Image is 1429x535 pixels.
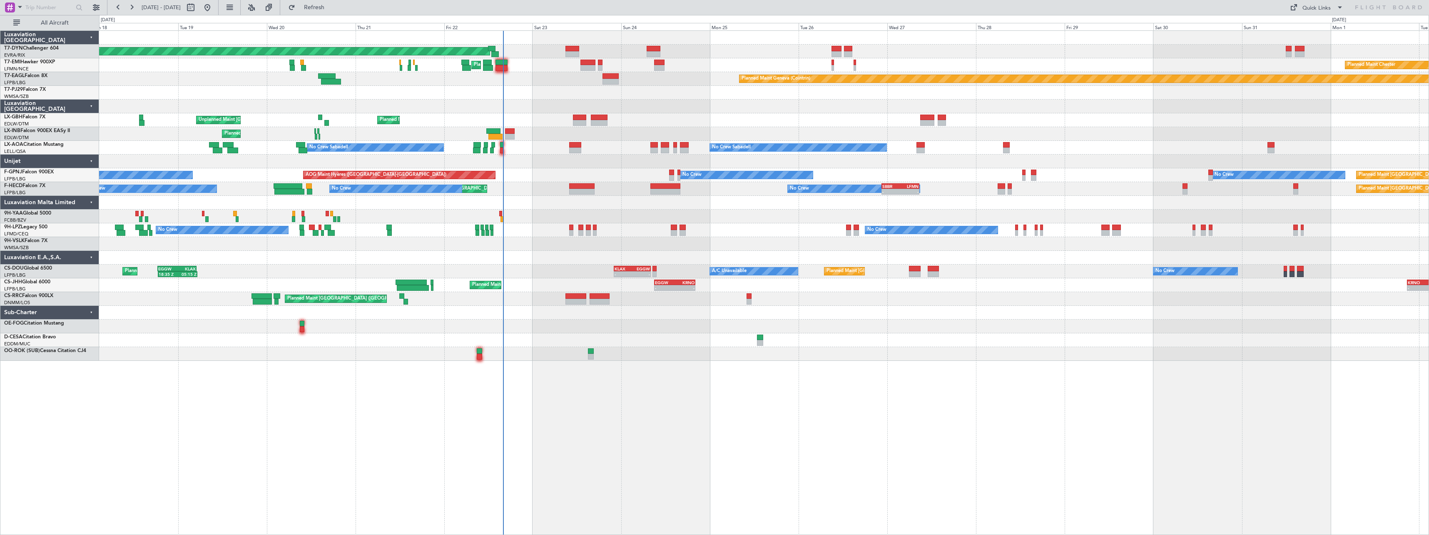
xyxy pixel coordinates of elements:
div: - [675,285,695,290]
a: T7-EAGLFalcon 8X [4,73,47,78]
input: Trip Number [25,1,73,14]
div: KLAX [615,266,632,271]
div: KRNO [675,280,695,285]
a: EDDM/MUC [4,341,30,347]
div: Planned Maint [GEOGRAPHIC_DATA] ([GEOGRAPHIC_DATA]) [287,292,418,305]
span: 9H-YAA [4,211,23,216]
a: T7-DYNChallenger 604 [4,46,59,51]
button: Refresh [284,1,334,14]
span: All Aircraft [22,20,88,26]
a: OE-FOGCitation Mustang [4,321,64,326]
div: Sat 23 [533,23,621,30]
a: T7-PJ29Falcon 7X [4,87,46,92]
div: Planned Maint [GEOGRAPHIC_DATA] ([GEOGRAPHIC_DATA]) [472,279,603,291]
div: KLAX [177,266,196,271]
div: Quick Links [1302,4,1331,12]
div: No Crew Sabadell [309,141,348,154]
span: D-CESA [4,335,22,340]
div: - [900,189,919,194]
span: [DATE] - [DATE] [142,4,181,11]
div: Mon 1 [1331,23,1419,30]
div: No Crew [790,182,809,195]
span: T7-PJ29 [4,87,23,92]
div: No Crew [1215,169,1234,181]
a: 9H-YAAGlobal 5000 [4,211,51,216]
span: LX-AOA [4,142,23,147]
div: Planned Maint [GEOGRAPHIC_DATA] ([GEOGRAPHIC_DATA]) [125,265,256,277]
div: Thu 28 [976,23,1065,30]
div: A/C Unavailable [712,265,747,277]
span: CS-JHH [4,280,22,285]
div: 05:15 Z [177,272,197,277]
div: SBBR [882,184,901,189]
div: Wed 20 [267,23,356,30]
span: OE-FOG [4,321,24,326]
a: LFMN/NCE [4,66,29,72]
div: Unplanned Maint [GEOGRAPHIC_DATA] ([GEOGRAPHIC_DATA]) [199,114,336,126]
a: 9H-LPZLegacy 500 [4,225,47,230]
div: Planned Maint Chester [474,59,522,71]
div: Sun 24 [621,23,710,30]
span: F-GPNJ [4,170,22,175]
button: All Aircraft [9,16,90,30]
a: LFPB/LBG [4,272,26,278]
div: No Crew [158,224,177,236]
a: EDLW/DTM [4,135,29,141]
a: LFPB/LBG [4,190,26,196]
span: 9H-LPZ [4,225,21,230]
a: LX-AOACitation Mustang [4,142,64,147]
div: [DATE] [1332,17,1346,24]
a: LX-INBFalcon 900EX EASy II [4,128,70,133]
span: CS-RRC [4,293,22,298]
div: EGGW [632,266,650,271]
div: Planned Maint Nice ([GEOGRAPHIC_DATA]) [380,114,473,126]
a: EVRA/RIX [4,52,25,58]
a: F-HECDFalcon 7X [4,183,45,188]
div: Tue 19 [178,23,267,30]
div: LFMN [900,184,919,189]
span: LX-INB [4,128,20,133]
a: LFMD/CEQ [4,231,28,237]
a: F-GPNJFalcon 900EX [4,170,54,175]
div: Mon 25 [710,23,799,30]
div: - [882,189,901,194]
a: CS-RRCFalcon 900LX [4,293,53,298]
a: DNMM/LOS [4,300,30,306]
div: No Crew [1155,265,1175,277]
a: D-CESACitation Bravo [4,335,56,340]
div: KRNO [1408,280,1426,285]
div: No Crew [682,169,702,181]
span: LX-GBH [4,115,22,120]
div: Planned Maint Chester [1347,59,1395,71]
div: AOG Maint Hyères ([GEOGRAPHIC_DATA]-[GEOGRAPHIC_DATA]) [306,169,446,181]
a: LFPB/LBG [4,80,26,86]
div: Planned Maint [GEOGRAPHIC_DATA] ([GEOGRAPHIC_DATA]) [417,182,548,195]
a: LX-GBHFalcon 7X [4,115,45,120]
div: No Crew [332,182,351,195]
div: Wed 27 [887,23,976,30]
span: Refresh [297,5,332,10]
a: T7-EMIHawker 900XP [4,60,55,65]
div: - [655,285,675,290]
div: [DATE] [101,17,115,24]
a: OO-ROK (SUB)Cessna Citation CJ4 [4,348,86,353]
a: WMSA/SZB [4,245,29,251]
span: T7-EMI [4,60,20,65]
div: Planned Maint Geneva (Cointrin) [224,127,293,140]
span: 9H-VSLK [4,238,25,243]
div: No Crew Sabadell [712,141,751,154]
a: 9H-VSLKFalcon 7X [4,238,47,243]
a: LELL/QSA [4,148,26,155]
a: LFPB/LBG [4,176,26,182]
div: 18:35 Z [159,272,178,277]
div: Planned Maint [GEOGRAPHIC_DATA] ([GEOGRAPHIC_DATA]) [827,265,958,277]
a: EDLW/DTM [4,121,29,127]
a: LFPB/LBG [4,286,26,292]
a: CS-JHHGlobal 6000 [4,280,50,285]
div: - [632,272,650,277]
span: T7-EAGL [4,73,25,78]
div: Sat 30 [1153,23,1242,30]
div: Mon 18 [90,23,178,30]
div: Tue 26 [799,23,887,30]
div: Fri 29 [1065,23,1153,30]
